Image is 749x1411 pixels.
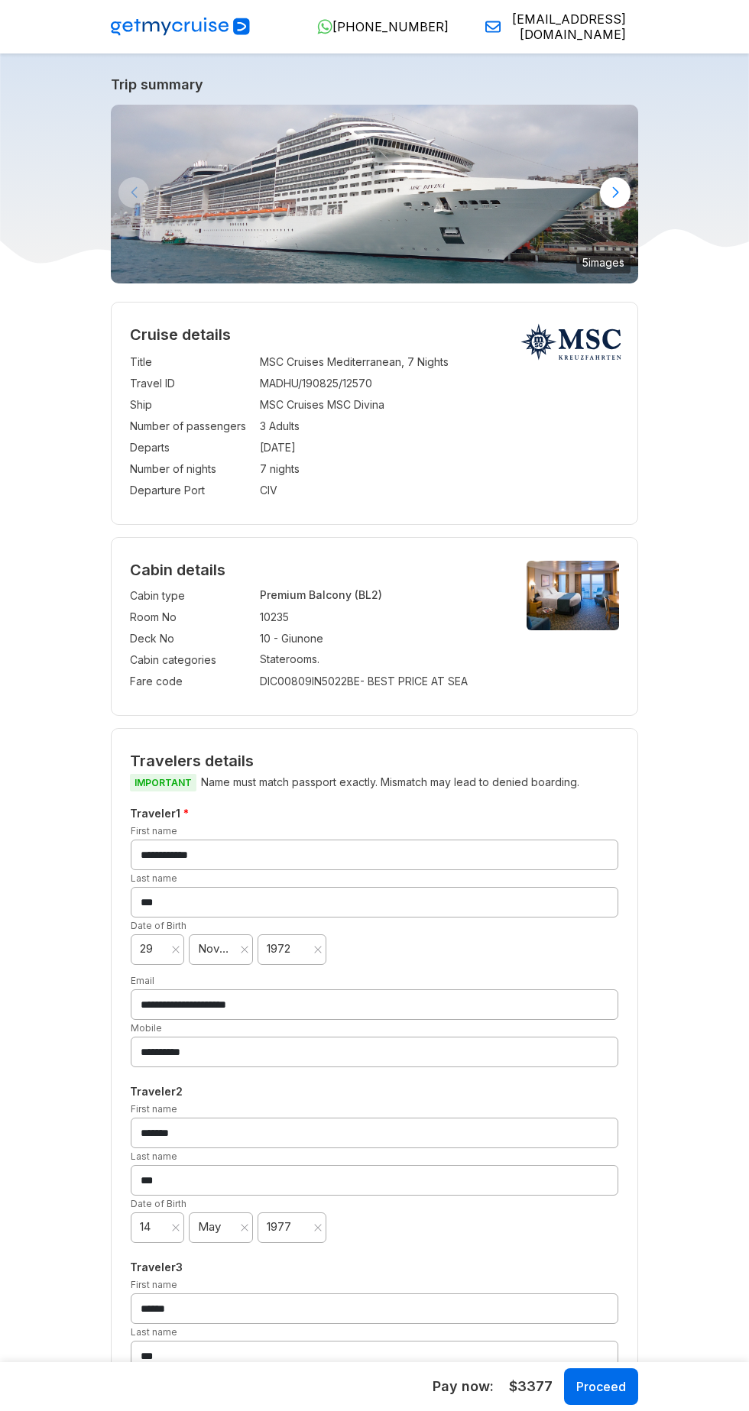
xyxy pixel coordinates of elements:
td: : [252,458,260,480]
svg: close [240,1223,249,1232]
label: Date of Birth [131,1198,186,1209]
td: Departs [130,437,252,458]
td: : [252,628,260,649]
svg: close [171,1223,180,1232]
h2: Travelers details [130,752,619,770]
td: : [252,394,260,416]
span: 1977 [267,1219,307,1235]
h5: Pay now: [433,1377,494,1396]
td: : [252,416,260,437]
svg: close [171,945,180,954]
td: MSC Cruises MSC Divina [260,394,619,416]
svg: close [313,1223,323,1232]
td: Room No [130,607,252,628]
td: : [252,607,260,628]
span: [EMAIL_ADDRESS][DOMAIN_NAME] [507,11,626,42]
span: 14 [140,1219,167,1235]
p: Staterooms. [260,652,501,665]
td: CIV [260,480,619,501]
small: 5 images [576,251,631,273]
td: [DATE] [260,437,619,458]
span: [PHONE_NUMBER] [332,19,449,34]
button: Proceed [564,1368,638,1405]
td: Number of nights [130,458,252,480]
td: Fare code [130,671,252,692]
label: Date of Birth [131,920,186,931]
a: [EMAIL_ADDRESS][DOMAIN_NAME] [473,11,626,42]
h5: Traveler 3 [127,1258,622,1277]
label: Last name [131,1150,177,1162]
span: 1972 [267,941,307,956]
p: Name must match passport exactly. Mismatch may lead to denied boarding. [130,773,619,792]
td: Departure Port [130,480,252,501]
td: Ship [130,394,252,416]
label: First name [131,1103,177,1115]
td: : [252,480,260,501]
img: Email [485,19,501,34]
label: First name [131,825,177,837]
td: Deck No [130,628,252,649]
img: MSC_Divina_a_Istanbul.JPG [111,105,638,283]
label: Last name [131,1326,177,1338]
td: Title [130,351,252,373]
label: Last name [131,872,177,884]
td: 7 nights [260,458,619,480]
td: 3 Adults [260,416,619,437]
svg: close [240,945,249,954]
td: : [252,671,260,692]
td: : [252,649,260,671]
svg: close [313,945,323,954]
h2: Cruise details [130,325,619,344]
span: May [198,1219,234,1235]
h5: Traveler 2 [127,1083,622,1101]
div: DIC00809IN5022BE - BEST PRICE AT SEA [260,674,501,689]
td: 10 - Giunone [260,628,501,649]
label: First name [131,1279,177,1290]
span: IMPORTANT [130,774,196,791]
td: Travel ID [130,373,252,394]
button: Clear [171,1220,180,1235]
td: Cabin categories [130,649,252,671]
h5: Traveler 1 [127,804,622,823]
p: Premium Balcony [260,588,501,601]
span: 29 [140,941,167,956]
td: Cabin type [130,585,252,607]
span: (BL2) [355,588,382,601]
button: Clear [240,942,249,957]
td: : [252,373,260,394]
td: : [252,437,260,458]
button: Clear [171,942,180,957]
td: : [252,585,260,607]
td: 10235 [260,607,501,628]
td: : [252,351,260,373]
button: Clear [240,1220,249,1235]
button: Clear [313,1220,323,1235]
td: Number of passengers [130,416,252,437]
td: MSC Cruises Mediterranean, 7 Nights [260,351,619,373]
label: Email [131,975,154,986]
td: MADHU/190825/12570 [260,373,619,394]
span: $3377 [509,1377,553,1396]
label: Mobile [131,1022,162,1034]
span: November [198,941,234,956]
button: Clear [313,942,323,957]
h4: Cabin details [130,561,619,579]
img: WhatsApp [317,19,332,34]
a: Trip summary [111,76,638,92]
a: [PHONE_NUMBER] [305,19,449,34]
